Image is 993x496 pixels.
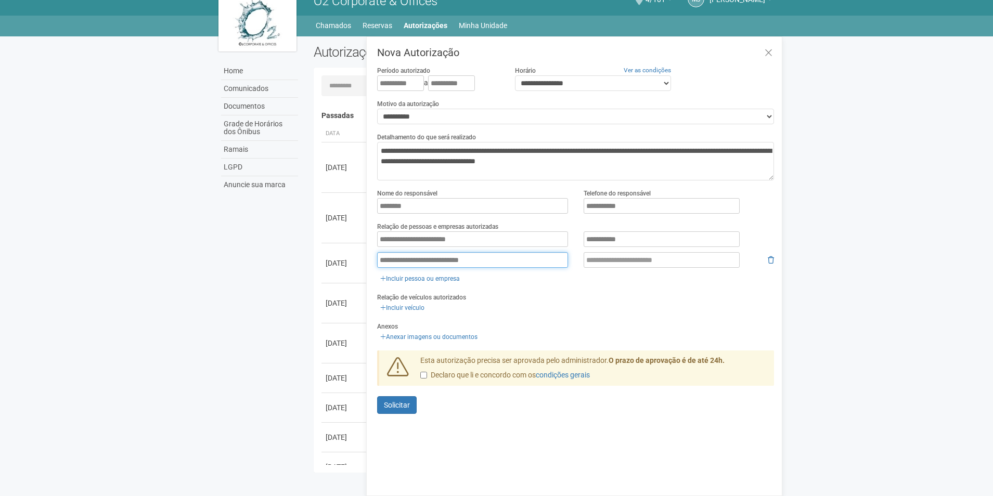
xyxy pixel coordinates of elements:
[326,373,364,383] div: [DATE]
[420,372,427,378] input: Declaro que li e concordo com oscondições gerais
[377,75,499,91] div: a
[377,396,417,414] button: Solicitar
[326,213,364,223] div: [DATE]
[326,338,364,348] div: [DATE]
[768,256,774,264] i: Remover
[412,356,775,386] div: Esta autorização precisa ser aprovada pelo administrador.
[326,432,364,442] div: [DATE]
[221,80,298,98] a: Comunicados
[314,44,536,60] h2: Autorizações
[377,273,463,284] a: Incluir pessoa ou empresa
[377,322,398,331] label: Anexos
[377,302,428,314] a: Incluir veículo
[515,66,536,75] label: Horário
[377,47,774,58] h3: Nova Autorização
[221,98,298,115] a: Documentos
[459,18,507,33] a: Minha Unidade
[326,298,364,308] div: [DATE]
[326,162,364,173] div: [DATE]
[326,462,364,472] div: [DATE]
[404,18,447,33] a: Autorizações
[221,141,298,159] a: Ramais
[420,370,590,381] label: Declaro que li e concordo com os
[221,115,298,141] a: Grade de Horários dos Ônibus
[377,66,430,75] label: Período autorizado
[624,67,671,74] a: Ver as condições
[326,402,364,413] div: [DATE]
[326,258,364,268] div: [DATE]
[584,189,651,198] label: Telefone do responsável
[377,99,439,109] label: Motivo da autorização
[609,356,725,364] strong: O prazo de aprovação é de até 24h.
[377,222,498,231] label: Relação de pessoas e empresas autorizadas
[377,331,481,343] a: Anexar imagens ou documentos
[321,112,767,120] h4: Passadas
[221,176,298,193] a: Anuncie sua marca
[377,189,437,198] label: Nome do responsável
[363,18,392,33] a: Reservas
[316,18,351,33] a: Chamados
[321,125,368,142] th: Data
[221,62,298,80] a: Home
[384,401,410,409] span: Solicitar
[536,371,590,379] a: condições gerais
[221,159,298,176] a: LGPD
[377,133,476,142] label: Detalhamento do que será realizado
[377,293,466,302] label: Relação de veículos autorizados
